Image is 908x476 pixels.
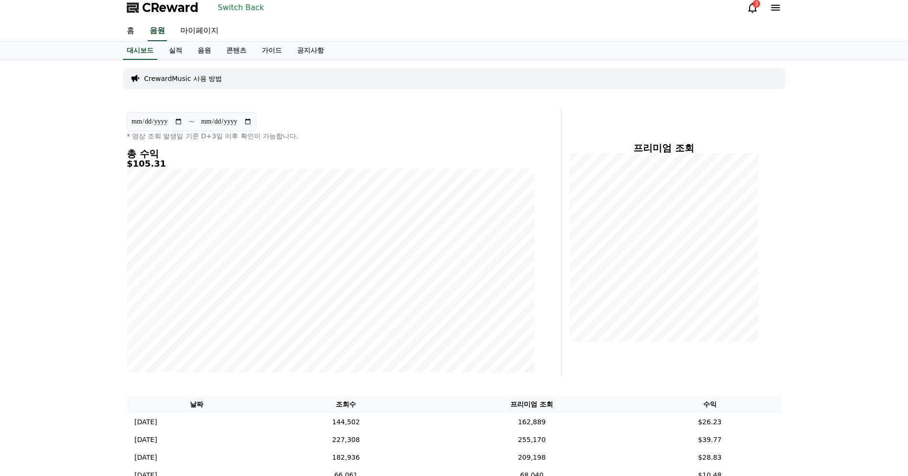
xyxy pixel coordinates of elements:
th: 날짜 [127,396,267,413]
p: [DATE] [134,417,157,427]
p: * 영상 조회 발생일 기준 D+3일 이후 확인이 가능합니다. [127,131,534,141]
a: 음원 [148,21,167,41]
td: $39.77 [638,431,781,449]
a: 음원 [190,42,219,60]
p: [DATE] [134,453,157,463]
h4: 프리미엄 조회 [569,143,758,153]
td: 144,502 [267,413,425,431]
td: $26.23 [638,413,781,431]
a: 콘텐츠 [219,42,254,60]
td: 182,936 [267,449,425,466]
a: 3 [747,2,758,13]
a: 마이페이지 [173,21,226,41]
a: 실적 [161,42,190,60]
th: 조회수 [267,396,425,413]
th: 프리미엄 조회 [425,396,639,413]
td: 227,308 [267,431,425,449]
th: 수익 [638,396,781,413]
td: 209,198 [425,449,639,466]
a: 가이드 [254,42,289,60]
td: 255,170 [425,431,639,449]
p: ~ [188,116,195,127]
td: $28.83 [638,449,781,466]
a: CrewardMusic 사용 방법 [144,74,222,83]
td: 162,889 [425,413,639,431]
a: 대시보드 [123,42,157,60]
a: 홈 [119,21,142,41]
p: [DATE] [134,435,157,445]
h4: 총 수익 [127,148,534,159]
a: 공지사항 [289,42,332,60]
h5: $105.31 [127,159,534,169]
